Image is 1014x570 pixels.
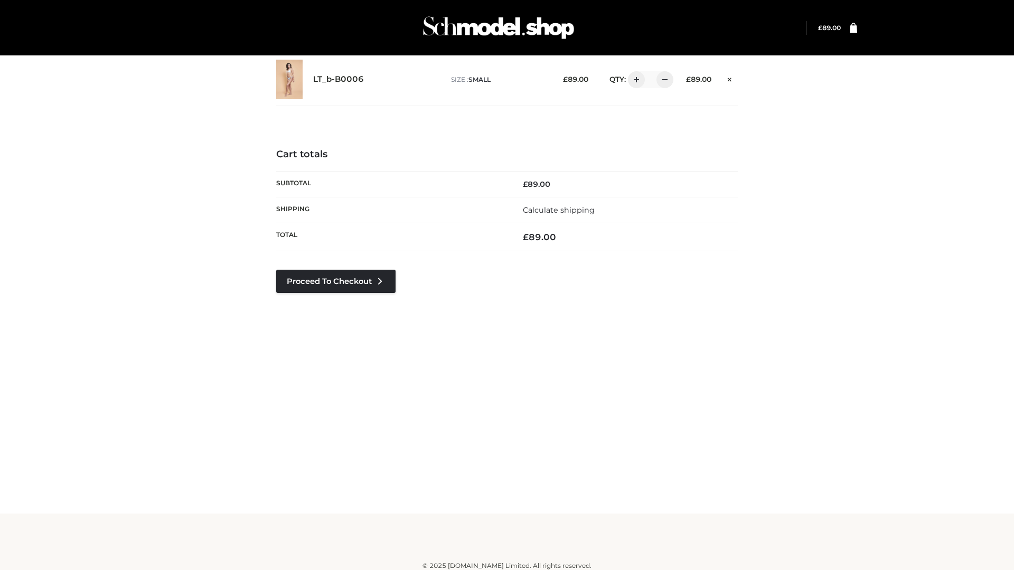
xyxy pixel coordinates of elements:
bdi: 89.00 [563,75,588,83]
bdi: 89.00 [523,232,556,242]
a: Calculate shipping [523,205,595,215]
span: SMALL [468,75,491,83]
span: £ [818,24,822,32]
div: QTY: [599,71,670,88]
h4: Cart totals [276,149,738,160]
span: £ [523,232,529,242]
th: Shipping [276,197,507,223]
img: Schmodel Admin 964 [419,7,578,49]
p: size : [451,75,547,84]
a: £89.00 [818,24,841,32]
a: Remove this item [722,71,738,85]
a: Proceed to Checkout [276,270,396,293]
bdi: 89.00 [523,179,550,189]
bdi: 89.00 [818,24,841,32]
bdi: 89.00 [686,75,711,83]
th: Subtotal [276,171,507,197]
span: £ [686,75,691,83]
span: £ [563,75,568,83]
span: £ [523,179,528,189]
th: Total [276,223,507,251]
a: LT_b-B0006 [313,74,364,84]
